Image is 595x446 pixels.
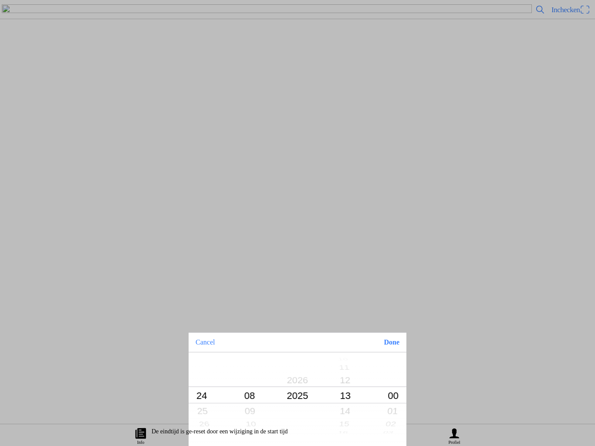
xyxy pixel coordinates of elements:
[228,416,273,432] button: 10
[323,370,367,390] button: 12
[179,401,225,421] button: 25
[181,416,227,432] button: 26
[275,385,319,407] button: 2025
[377,333,406,352] button: Done
[323,401,367,421] button: 14
[275,370,319,390] button: 2026
[322,360,367,375] button: 11
[321,355,365,363] button: 10
[323,385,367,407] button: 13
[368,416,414,432] button: 02
[371,385,415,407] button: 00
[228,385,272,407] button: 08
[180,385,224,407] button: 24
[370,401,416,421] button: 01
[227,401,272,421] button: 09
[189,333,222,352] button: Cancel
[322,416,367,432] button: 15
